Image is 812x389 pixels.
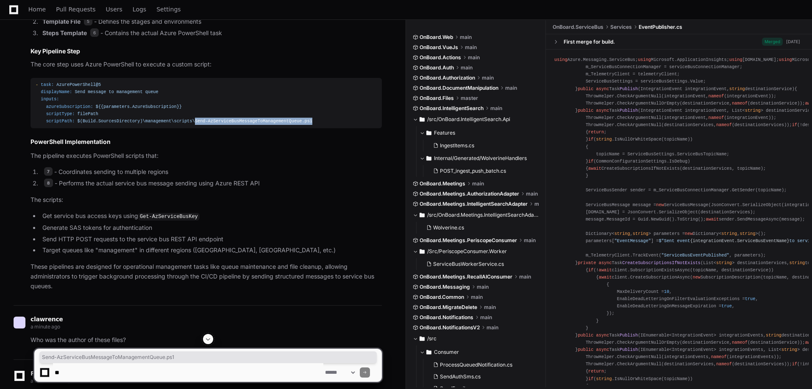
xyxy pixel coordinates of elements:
li: Get service bus access keys using [40,211,382,221]
p: The scripts: [31,195,382,205]
span: CreateSubscriptionsIfNotExists [622,260,701,265]
span: if [792,122,797,127]
span: if [588,268,593,273]
svg: Directory [426,128,431,138]
span: Wolverine.cs [433,224,464,231]
span: Publish [620,108,638,113]
span: OnBoard.Meetings.RecallAIConsumer [420,273,512,280]
span: main [460,34,472,41]
span: to [109,89,114,94]
span: Settings [156,7,181,12]
span: /src/OnBoard.IntelligentSearch.Api [427,116,510,123]
span: await [588,166,601,171]
svg: Directory [420,210,425,220]
span: Internal/Generated/WolverineHandlers [434,155,527,162]
span: "ServiceBusEventPublished" [662,253,729,258]
span: true [721,303,732,309]
span: OnBoard.Meetings [420,180,465,187]
span: await [599,275,612,280]
span: await [706,217,719,222]
span: Task ( ) [578,86,794,91]
span: OnBoard.Actions [420,54,461,61]
span: string [615,231,630,236]
span: using [638,57,651,62]
span: OnBoard.Files [420,95,454,102]
span: string [766,333,781,338]
span: - [36,82,38,87]
span: ${{parameters.AzureSubscription}} [96,104,182,109]
button: /Src/PeriscopeConsumer.Worker [413,245,539,258]
span: main [461,64,473,71]
span: OnBoard.NotificationsV2 [420,324,480,331]
span: return [588,130,604,135]
span: 5 [84,17,92,25]
span: Pull Requests [56,7,95,12]
span: 7 [44,167,53,176]
button: Wolverine.cs [423,222,534,234]
span: /Src/PeriscopeConsumer.Worker [427,248,507,255]
span: string [745,108,761,113]
span: azureSubscription: [46,104,93,109]
span: $(Build.SourcesDirectory)\management\scripts\Send-AzServiceBusMessageToManagementQueue.ps1 [78,119,312,124]
div: [DATE] [786,39,800,45]
span: nameof [708,115,724,120]
svg: Directory [426,153,431,163]
span: /src/OnBoard.Meetings.IntelligentSearchAdapter.Service/Configuration [427,212,539,218]
span: OnBoard.Common [420,294,464,301]
button: Internal/Generated/WolverineHandlers [420,152,539,165]
li: Generate SAS tokens for authentication [40,223,382,233]
span: public [578,333,593,338]
span: master [461,95,478,102]
span: true [745,296,756,301]
span: main [477,284,489,290]
span: AzurePowerShell@5 [56,82,101,87]
h3: Key Pipeline Step [31,47,382,55]
span: a minute ago [31,323,60,330]
span: string [716,260,732,265]
span: inputs: [41,97,59,102]
span: OnBoard.Auth [420,64,454,71]
span: management [117,89,143,94]
span: scriptType: [46,111,75,116]
span: Send [75,89,85,94]
span: OnBoard.Notifications [420,314,473,321]
span: main [526,190,538,197]
span: OnBoard.DocumentManipulation [420,85,498,91]
li: Send HTTP POST requests to the service bus REST API endpoint [40,235,382,244]
span: OnBoard.Meetings.AuthorizationAdapter [420,190,519,197]
span: OnBoard.VueJs [420,44,458,51]
svg: Directory [420,246,425,257]
span: main [490,105,502,112]
span: nameof [732,101,748,106]
span: queue [145,89,159,94]
li: - Performs the actual service bus message sending using Azure REST API [40,179,382,188]
h2: PowerShell Implementation [31,138,382,146]
span: nameof [716,122,732,127]
span: "EventMessage" [615,238,651,243]
span: async [599,260,612,265]
svg: Directory [420,334,425,344]
svg: Directory [420,114,425,124]
button: /src/OnBoard.IntelligentSearch.Api [413,113,539,126]
span: string [633,231,648,236]
span: string [729,86,745,91]
span: async [596,333,609,338]
span: 8 [44,179,53,187]
span: main [468,54,480,61]
span: Services [610,24,632,30]
span: Logs [133,7,146,12]
span: 10 [664,289,669,294]
span: main [534,201,539,207]
strong: Steps Template [42,29,87,36]
span: if [588,159,593,164]
span: async [596,108,609,113]
span: public [578,86,593,91]
span: main [505,85,517,91]
span: clawrence [31,316,63,323]
button: /src [413,332,539,345]
p: The pipeline executes PowerShell scripts that: [31,151,382,161]
span: string [721,231,737,236]
span: main [471,294,483,301]
div: First merge for build. [564,39,615,45]
span: nameof [708,94,724,99]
